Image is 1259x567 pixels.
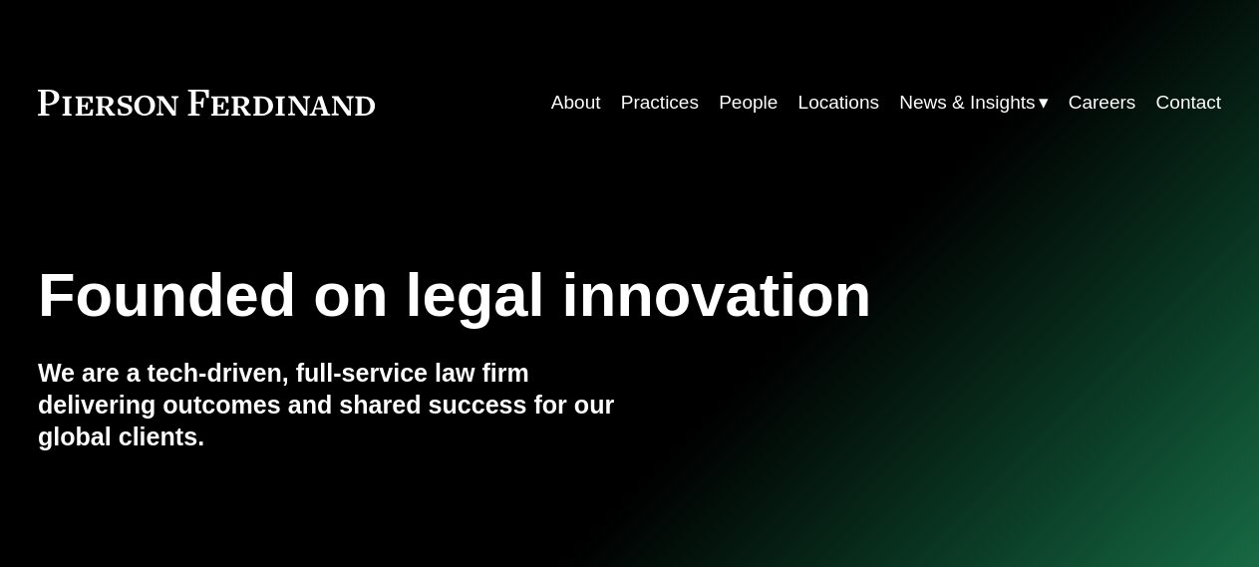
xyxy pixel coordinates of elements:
a: Careers [1069,84,1136,122]
a: Locations [798,84,879,122]
span: News & Insights [899,86,1035,120]
a: About [551,84,601,122]
h1: Founded on legal innovation [38,260,1024,330]
a: folder dropdown [899,84,1048,122]
a: People [719,84,778,122]
h4: We are a tech-driven, full-service law firm delivering outcomes and shared success for our global... [38,358,630,453]
a: Practices [621,84,699,122]
a: Contact [1156,84,1222,122]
